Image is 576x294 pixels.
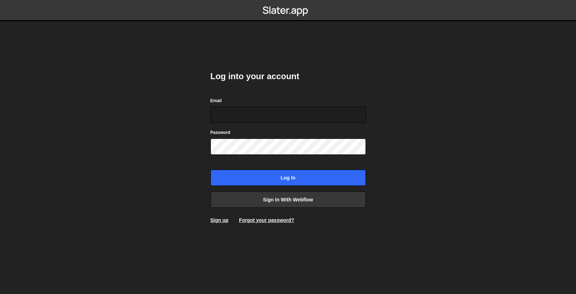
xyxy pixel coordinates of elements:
[210,97,222,104] label: Email
[210,129,231,136] label: Password
[210,71,366,82] h2: Log into your account
[239,217,294,223] a: Forgot your password?
[210,170,366,186] input: Log in
[210,192,366,208] a: Sign in with Webflow
[210,217,228,223] a: Sign up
